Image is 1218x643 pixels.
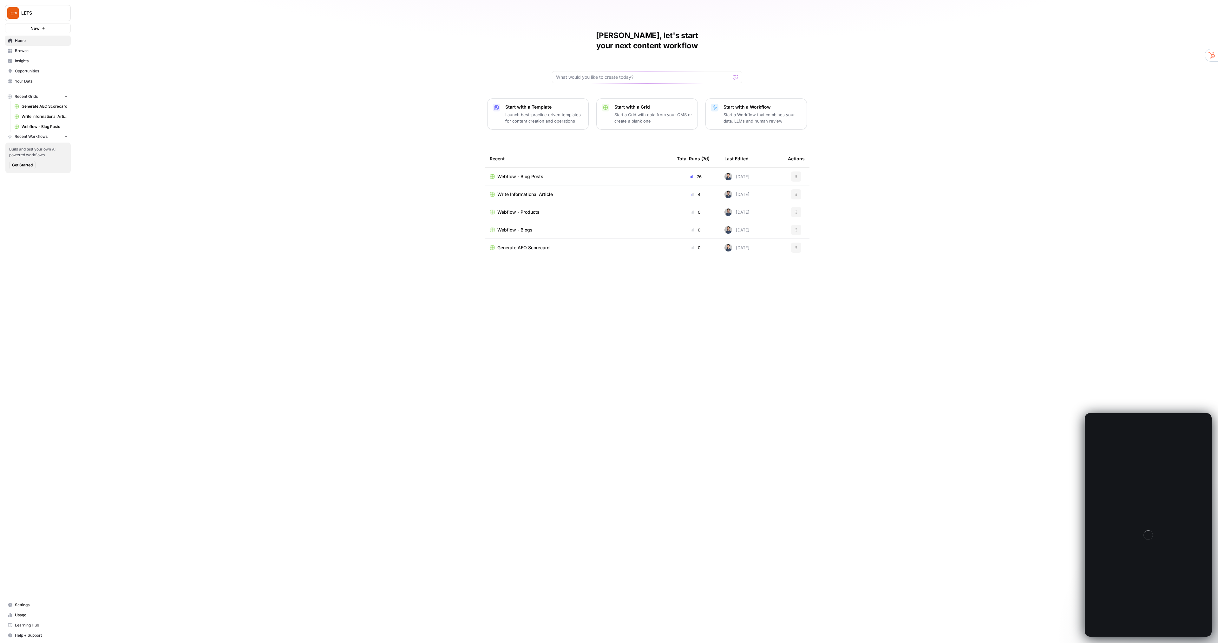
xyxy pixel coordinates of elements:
[15,633,68,638] span: Help + Support
[490,209,667,215] a: Webflow - Products
[15,58,68,64] span: Insights
[7,7,19,19] img: LETS Logo
[15,612,68,618] span: Usage
[596,98,698,130] button: Start with a GridStart a Grid with data from your CMS or create a blank one
[12,111,71,122] a: Write Informational Article
[724,191,750,198] div: [DATE]
[487,98,589,130] button: Start with a TemplateLaunch best-practice driven templates for content creation and operations
[22,114,68,119] span: Write Informational Article
[724,208,732,216] img: 5d1k13leg0nycxz2j92w4c5jfa9r
[15,68,68,74] span: Opportunities
[5,66,71,76] a: Opportunities
[677,191,714,198] div: 4
[497,191,553,198] span: Write Informational Article
[677,173,714,180] div: 76
[614,104,692,110] p: Start with a Grid
[614,111,692,124] p: Start a Grid with data from your CMS or create a blank one
[497,209,540,215] span: Webflow - Products
[724,226,732,234] img: 5d1k13leg0nycxz2j92w4c5jfa9r
[15,38,68,44] span: Home
[12,101,71,111] a: Generate AEO Scorecard
[5,56,71,66] a: Insights
[5,76,71,86] a: Your Data
[22,124,68,130] span: Webflow - Blog Posts
[5,610,71,620] a: Usage
[15,78,68,84] span: Your Data
[490,244,667,251] a: Generate AEO Scorecard
[724,226,750,234] div: [DATE]
[5,23,71,33] button: New
[15,48,68,54] span: Browse
[724,150,749,167] div: Last Edited
[15,94,38,99] span: Recent Grids
[30,25,40,31] span: New
[724,244,750,251] div: [DATE]
[724,173,732,180] img: 5d1k13leg0nycxz2j92w4c5jfa9r
[705,98,807,130] button: Start with a WorkflowStart a Workflow that combines your data, LLMs and human review
[556,74,730,80] input: What would you like to create today?
[497,244,550,251] span: Generate AEO Scorecard
[5,92,71,101] button: Recent Grids
[724,104,802,110] p: Start with a Workflow
[724,244,732,251] img: 5d1k13leg0nycxz2j92w4c5jfa9r
[677,209,714,215] div: 0
[505,104,583,110] p: Start with a Template
[788,150,805,167] div: Actions
[21,10,60,16] span: LETS
[1085,413,1212,637] iframe: Intercom live chat
[677,150,710,167] div: Total Runs (7d)
[724,208,750,216] div: [DATE]
[552,30,742,51] h1: [PERSON_NAME], let's start your next content workflow
[9,146,67,158] span: Build and test your own AI powered workflows
[724,191,732,198] img: 5d1k13leg0nycxz2j92w4c5jfa9r
[5,600,71,610] a: Settings
[5,46,71,56] a: Browse
[12,122,71,132] a: Webflow - Blog Posts
[15,602,68,608] span: Settings
[22,104,68,109] span: Generate AEO Scorecard
[5,620,71,630] a: Learning Hub
[505,111,583,124] p: Launch best-practice driven templates for content creation and operations
[15,134,48,139] span: Recent Workflows
[9,161,36,169] button: Get Started
[497,173,543,180] span: Webflow - Blog Posts
[5,36,71,46] a: Home
[5,5,71,21] button: Workspace: LETS
[5,630,71,640] button: Help + Support
[5,132,71,141] button: Recent Workflows
[12,162,33,168] span: Get Started
[724,111,802,124] p: Start a Workflow that combines your data, LLMs and human review
[490,191,667,198] a: Write Informational Article
[724,173,750,180] div: [DATE]
[490,227,667,233] a: Webflow - Blogs
[677,227,714,233] div: 0
[490,173,667,180] a: Webflow - Blog Posts
[15,622,68,628] span: Learning Hub
[490,150,667,167] div: Recent
[677,244,714,251] div: 0
[497,227,533,233] span: Webflow - Blogs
